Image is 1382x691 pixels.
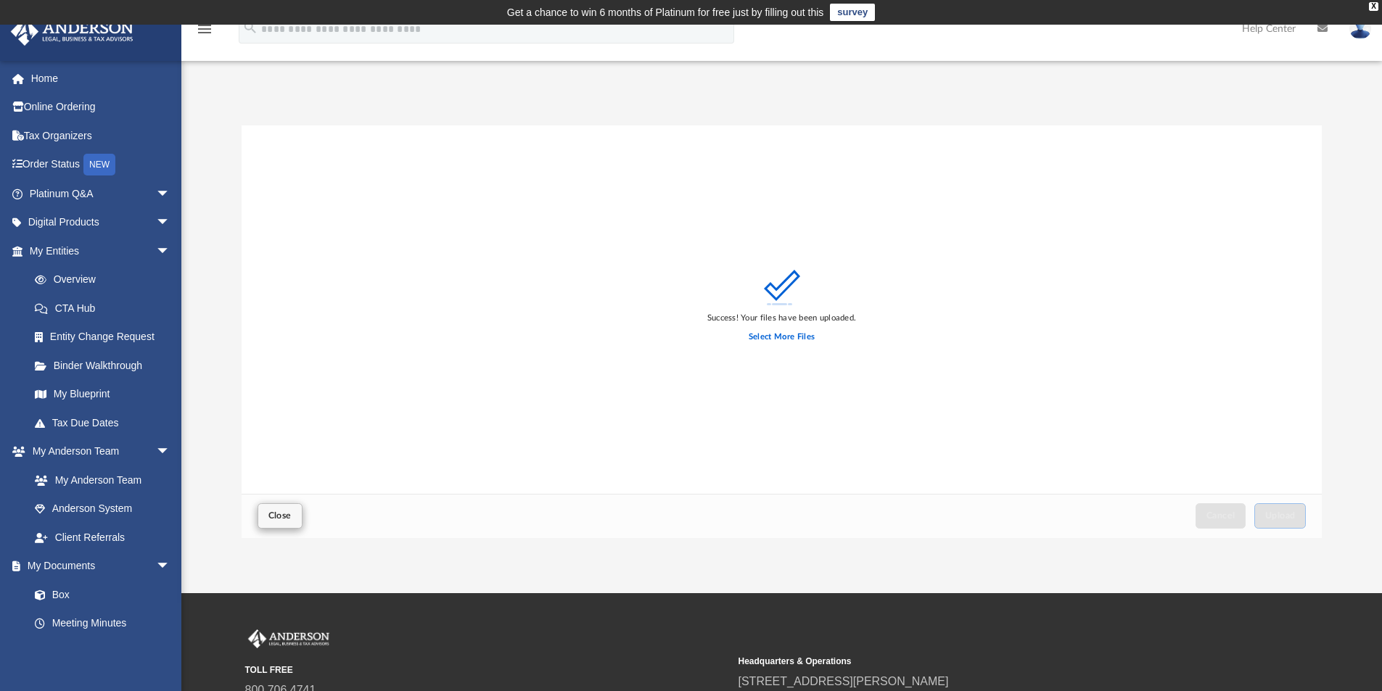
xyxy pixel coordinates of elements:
small: Headquarters & Operations [739,655,1222,668]
a: Digital Productsarrow_drop_down [10,208,192,237]
span: Cancel [1206,511,1235,520]
a: [STREET_ADDRESS][PERSON_NAME] [739,675,949,687]
a: Binder Walkthrough [20,351,192,380]
a: Platinum Q&Aarrow_drop_down [10,179,192,208]
a: survey [830,4,875,21]
a: menu [196,28,213,38]
img: Anderson Advisors Platinum Portal [7,17,138,46]
a: Forms Library [20,637,178,666]
div: Success! Your files have been uploaded. [707,312,856,325]
span: arrow_drop_down [156,208,185,238]
a: Overview [20,265,192,294]
a: Home [10,64,192,93]
a: Entity Change Request [20,323,192,352]
label: Select More Files [749,331,815,344]
button: Close [258,503,303,529]
a: My Anderson Team [20,466,178,495]
a: Client Referrals [20,523,185,552]
button: Cancel [1196,503,1246,529]
div: Get a chance to win 6 months of Platinum for free just by filling out this [507,4,824,21]
span: Upload [1265,511,1296,520]
a: My Anderson Teamarrow_drop_down [10,437,185,466]
a: My Documentsarrow_drop_down [10,552,185,581]
span: arrow_drop_down [156,179,185,209]
a: Tax Organizers [10,121,192,150]
button: Upload [1254,503,1307,529]
span: Close [268,511,292,520]
small: TOLL FREE [245,663,728,676]
a: Meeting Minutes [20,609,185,638]
i: menu [196,20,213,38]
a: Order StatusNEW [10,150,192,180]
a: CTA Hub [20,294,192,323]
div: Upload [242,125,1323,538]
div: close [1369,2,1378,11]
div: NEW [83,154,115,175]
span: arrow_drop_down [156,552,185,582]
img: Anderson Advisors Platinum Portal [245,629,332,648]
a: Anderson System [20,495,185,524]
a: Box [20,580,178,609]
a: My Entitiesarrow_drop_down [10,236,192,265]
img: User Pic [1349,18,1371,39]
span: arrow_drop_down [156,236,185,266]
span: arrow_drop_down [156,437,185,467]
i: search [242,20,258,36]
a: Tax Due Dates [20,408,192,437]
a: My Blueprint [20,380,185,409]
a: Online Ordering [10,93,192,122]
